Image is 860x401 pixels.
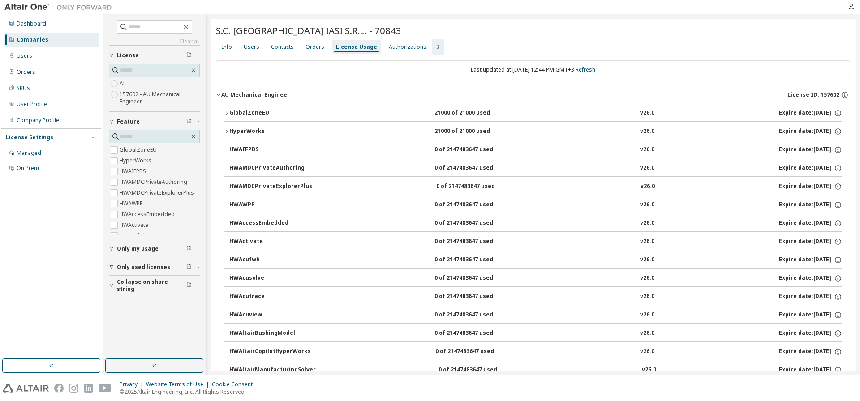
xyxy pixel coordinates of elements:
[434,128,515,136] div: 21000 of 21000 used
[117,118,140,125] span: Feature
[779,329,842,337] div: Expire date: [DATE]
[640,164,654,172] div: v26.0
[229,324,842,343] button: HWAltairBushingModel0 of 2147483647 usedv26.0Expire date:[DATE]
[216,24,401,37] span: S.C. [GEOGRAPHIC_DATA] IASI S.R.L. - 70843
[229,329,310,337] div: HWAltairBushingModel
[17,85,30,92] div: SKUs
[229,128,310,136] div: HyperWorks
[305,43,324,51] div: Orders
[117,245,159,252] span: Only my usage
[216,60,850,79] div: Last updated at: [DATE] 12:44 PM GMT+3
[434,274,515,282] div: 0 of 2147483647 used
[434,219,515,227] div: 0 of 2147483647 used
[229,348,311,356] div: HWAltairCopilotHyperWorks
[229,293,310,301] div: HWAcutrace
[434,164,515,172] div: 0 of 2147483647 used
[109,276,200,295] button: Collapse on share string
[389,43,426,51] div: Authorizations
[3,384,49,393] img: altair_logo.svg
[117,278,186,293] span: Collapse on share string
[434,256,515,264] div: 0 of 2147483647 used
[229,219,310,227] div: HWAccessEmbedded
[640,109,654,117] div: v26.0
[436,183,517,191] div: 0 of 2147483647 used
[435,348,516,356] div: 0 of 2147483647 used
[84,384,93,393] img: linkedin.svg
[640,201,654,209] div: v26.0
[336,43,377,51] div: License Usage
[117,264,170,271] span: Only used licenses
[186,52,192,59] span: Clear filter
[6,134,53,141] div: License Settings
[4,3,116,12] img: Altair One
[109,257,200,277] button: Only used licenses
[120,388,258,396] p: © 2025 Altair Engineering, Inc. All Rights Reserved.
[229,195,842,215] button: HWAWPF0 of 2147483647 usedv26.0Expire date:[DATE]
[120,381,146,388] div: Privacy
[120,155,153,166] label: HyperWorks
[222,43,232,51] div: Info
[229,274,310,282] div: HWAcusolve
[779,219,842,227] div: Expire date: [DATE]
[779,201,842,209] div: Expire date: [DATE]
[779,183,842,191] div: Expire date: [DATE]
[229,360,842,380] button: HWAltairManufacturingSolver0 of 2147483647 usedv26.0Expire date:[DATE]
[54,384,64,393] img: facebook.svg
[221,91,290,98] div: AU Mechanical Engineer
[120,145,159,155] label: GlobalZoneEU
[640,293,654,301] div: v26.0
[120,166,148,177] label: HWAIFPBS
[434,109,515,117] div: 21000 of 21000 used
[229,342,842,362] button: HWAltairCopilotHyperWorks0 of 2147483647 usedv26.0Expire date:[DATE]
[109,239,200,259] button: Only my usage
[17,20,46,27] div: Dashboard
[779,274,842,282] div: Expire date: [DATE]
[120,177,189,188] label: HWAMDCPrivateAuthoring
[229,183,312,191] div: HWAMDCPrivateExplorerPlus
[229,140,842,160] button: HWAIFPBS0 of 2147483647 usedv26.0Expire date:[DATE]
[17,165,39,172] div: On Prem
[120,198,144,209] label: HWAWPF
[229,158,842,178] button: HWAMDCPrivateAuthoring0 of 2147483647 usedv26.0Expire date:[DATE]
[439,366,519,374] div: 0 of 2147483647 used
[229,164,310,172] div: HWAMDCPrivateAuthoring
[69,384,78,393] img: instagram.svg
[434,238,515,246] div: 0 of 2147483647 used
[779,164,842,172] div: Expire date: [DATE]
[120,78,128,89] label: All
[229,366,316,374] div: HWAltairManufacturingSolver
[779,146,842,154] div: Expire date: [DATE]
[120,89,200,107] label: 157602 - AU Mechanical Engineer
[229,269,842,288] button: HWAcusolve0 of 2147483647 usedv26.0Expire date:[DATE]
[17,36,48,43] div: Companies
[216,85,850,105] button: AU Mechanical EngineerLicense ID: 157602
[99,384,112,393] img: youtube.svg
[109,112,200,132] button: Feature
[117,52,139,59] span: License
[779,348,842,356] div: Expire date: [DATE]
[146,381,212,388] div: Website Terms of Use
[17,52,32,60] div: Users
[17,101,47,108] div: User Profile
[17,117,59,124] div: Company Profile
[640,219,654,227] div: v26.0
[229,287,842,307] button: HWAcutrace0 of 2147483647 usedv26.0Expire date:[DATE]
[229,256,310,264] div: HWAcufwh
[434,311,515,319] div: 0 of 2147483647 used
[186,118,192,125] span: Clear filter
[120,209,176,220] label: HWAccessEmbedded
[779,256,842,264] div: Expire date: [DATE]
[229,177,842,196] button: HWAMDCPrivateExplorerPlus0 of 2147483647 usedv26.0Expire date:[DATE]
[640,238,654,246] div: v26.0
[640,274,654,282] div: v26.0
[576,66,595,73] a: Refresh
[229,305,842,325] button: HWAcuview0 of 2147483647 usedv26.0Expire date:[DATE]
[120,188,196,198] label: HWAMDCPrivateExplorerPlus
[120,220,150,230] label: HWActivate
[434,329,515,337] div: 0 of 2147483647 used
[779,293,842,301] div: Expire date: [DATE]
[17,149,41,157] div: Managed
[434,146,515,154] div: 0 of 2147483647 used
[120,230,148,241] label: HWAcufwh
[17,68,35,76] div: Orders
